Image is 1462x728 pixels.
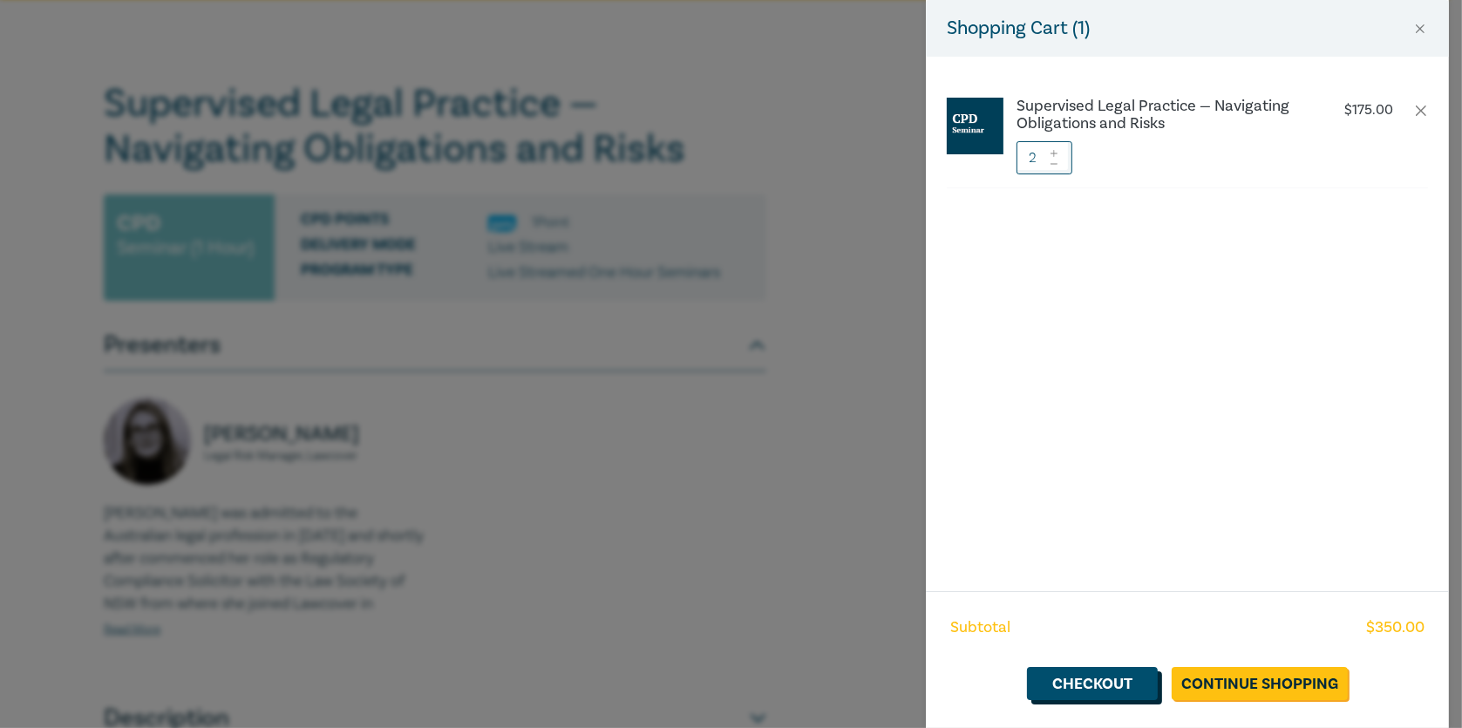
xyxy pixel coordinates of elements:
[1017,98,1306,133] a: Supervised Legal Practice — Navigating Obligations and Risks
[947,98,1003,154] img: CPD%20Seminar.jpg
[1412,21,1428,37] button: Close
[1366,616,1425,639] span: $ 350.00
[1027,667,1158,700] a: Checkout
[1344,102,1393,119] p: $ 175.00
[1017,141,1072,174] input: 1
[947,14,1090,43] h5: Shopping Cart ( 1 )
[1172,667,1348,700] a: Continue Shopping
[950,616,1010,639] span: Subtotal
